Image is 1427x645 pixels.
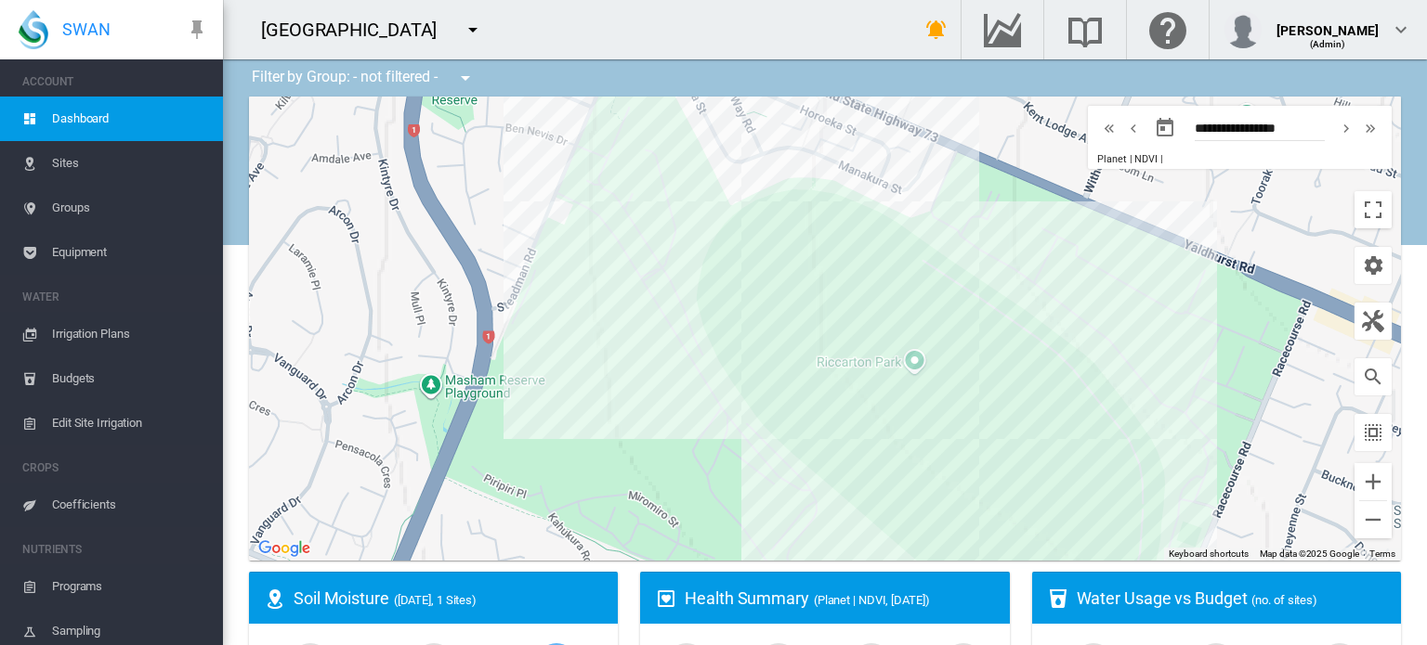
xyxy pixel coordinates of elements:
md-icon: icon-chevron-left [1123,117,1144,139]
div: [GEOGRAPHIC_DATA] [261,17,453,43]
md-icon: icon-chevron-double-right [1360,117,1381,139]
md-icon: Go to the Data Hub [980,19,1025,41]
span: NUTRIENTS [22,535,208,564]
button: icon-chevron-left [1121,117,1146,139]
md-icon: icon-magnify [1362,366,1384,388]
md-icon: icon-cog [1362,254,1384,277]
span: SWAN [62,18,111,41]
button: Toggle fullscreen view [1355,191,1392,228]
span: Groups [52,186,208,230]
button: icon-bell-ring [918,11,955,48]
button: Keyboard shortcuts [1169,548,1249,561]
md-icon: icon-pin [186,19,208,41]
div: Water Usage vs Budget [1077,587,1386,610]
md-icon: icon-heart-box-outline [655,587,677,610]
md-icon: icon-bell-ring [925,19,948,41]
img: SWAN-Landscape-Logo-Colour-drop.png [19,10,48,49]
div: Health Summary [685,587,994,610]
span: Map data ©2025 Google [1260,548,1359,559]
div: [PERSON_NAME] [1276,14,1379,32]
md-icon: icon-menu-down [462,19,484,41]
span: (Planet | NDVI, [DATE]) [814,593,930,607]
div: Soil Moisture [294,587,603,610]
md-icon: icon-map-marker-radius [264,587,286,610]
img: profile.jpg [1224,11,1262,48]
span: Sites [52,141,208,186]
img: Google [254,536,315,561]
span: Planet | NDVI [1097,153,1158,165]
button: icon-cog [1355,247,1392,284]
md-icon: icon-chevron-double-left [1099,117,1119,139]
span: Coefficients [52,483,208,527]
button: icon-chevron-double-right [1358,117,1382,139]
button: icon-magnify [1355,358,1392,395]
button: Zoom in [1355,463,1392,500]
span: Budgets [52,356,208,401]
md-icon: Click here for help [1146,19,1190,41]
md-icon: icon-select-all [1362,421,1384,444]
span: WATER [22,282,208,312]
span: Irrigation Plans [52,312,208,356]
button: Zoom out [1355,501,1392,538]
button: icon-menu-down [447,59,484,97]
span: ACCOUNT [22,67,208,97]
button: icon-chevron-double-left [1097,117,1121,139]
button: icon-select-all [1355,414,1392,451]
md-icon: icon-menu-down [454,67,477,89]
span: Equipment [52,230,208,275]
md-icon: Search the knowledge base [1063,19,1107,41]
button: icon-menu-down [454,11,491,48]
span: (no. of sites) [1251,593,1317,607]
span: Edit Site Irrigation [52,401,208,445]
span: | [1160,153,1163,165]
span: Dashboard [52,97,208,141]
md-icon: icon-chevron-down [1390,19,1412,41]
span: Programs [52,564,208,609]
a: Terms [1369,548,1395,559]
button: icon-chevron-right [1334,117,1358,139]
a: Open this area in Google Maps (opens a new window) [254,536,315,561]
span: ([DATE], 1 Sites) [394,593,477,607]
span: CROPS [22,453,208,483]
div: Filter by Group: - not filtered - [238,59,490,97]
md-icon: icon-cup-water [1047,587,1069,610]
md-icon: icon-chevron-right [1336,117,1356,139]
span: (Admin) [1310,39,1346,49]
button: md-calendar [1146,110,1184,147]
